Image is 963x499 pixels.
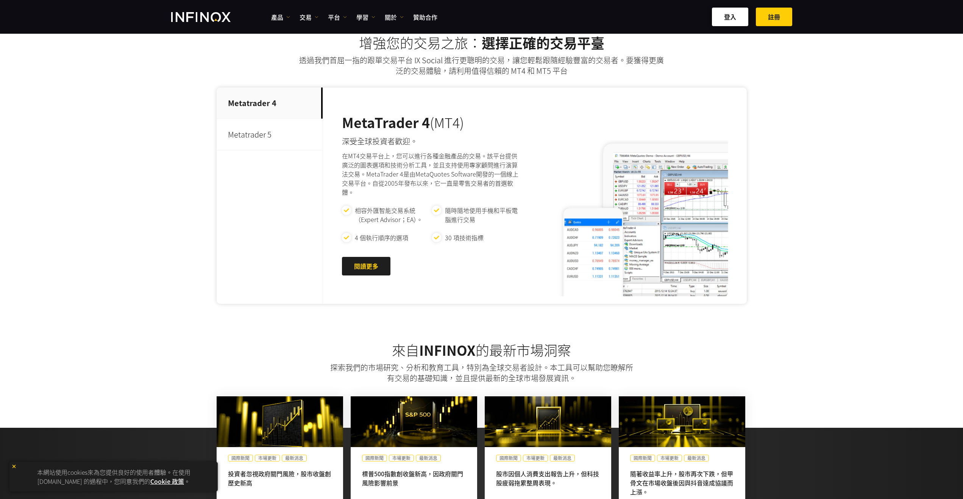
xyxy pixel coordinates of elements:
[342,136,523,147] h4: 深受全球投資者歡迎。
[523,455,548,461] a: 市場更新
[356,13,375,22] a: 學習
[342,151,523,197] p: 在MT4交易平台上，您可以進行各種金融產品的交易。該平台提供廣泛的圖表選項和技術分析工具，並且支持使用專家顧問進行演算法交易。MetaTrader 4是由MetaQuotes Software開...
[385,13,404,22] a: 關於
[228,469,332,496] div: 投資者忽視政府關門風險，股市收盤創歷史新高
[756,8,792,26] a: 註冊
[342,112,430,132] strong: MetaTrader 4
[342,114,523,131] h3: (MT4)
[712,8,748,26] a: 登入
[445,206,519,224] p: 隨時隨地使用手機和平板電腦進行交易
[416,455,441,461] a: 最新消息
[150,477,184,486] a: Cookie 政策
[496,469,600,496] div: 股市因個人消費支出報告上升，但科技股疲弱拖累整周表現。
[657,455,682,461] a: 市場更新
[217,34,747,51] h2: 增強您的交易之旅：
[300,13,318,22] a: 交易
[482,33,604,52] strong: 選擇正確的交易平臺
[329,362,634,383] p: 探索我們的市場研究、分析和教育工具，特別為全球交易者設計。本工具可以幫助您瞭解所有交易的基礎知識，並且提供最新的全球市場發展資訊。
[217,88,323,119] p: Metatrader 4
[550,455,575,461] a: 最新消息
[328,13,347,22] a: 平台
[298,55,665,76] p: 透過我們首屈一指的跟單交易平台 IX Social 進行更聰明的交易，讓您輕鬆跟隨經驗豐富的交易者。要獲得更廣泛的交易體驗，請利用值得信賴的 MT4 和 MT5 平台
[255,455,280,461] a: 市場更新
[630,469,734,496] div: 隨著收益率上升，股市再次下跌，但甲骨文在市場收盤後因與抖音達成協議而上漲。
[684,455,709,461] a: 最新消息
[355,206,429,224] p: 相容外匯智能交易系統（Expert Advisor；EA）。
[355,233,408,242] p: 4 個執行順序的選項
[413,13,437,22] a: 贊助合作
[342,257,390,275] a: 閱讀更多
[271,13,290,22] a: 產品
[419,340,476,360] strong: INFINOX
[362,469,466,496] div: 標普500指數創收盤新高，因政府關門風險影響前景
[389,455,414,461] a: 市場更新
[282,455,307,461] a: 最新消息
[445,233,484,242] p: 30 項技術指標
[630,455,655,461] a: 國際新聞
[11,464,17,469] img: yellow close icon
[217,119,323,150] p: Metatrader 5
[217,342,747,358] h2: 來自 的最新市場洞察
[496,455,521,461] a: 國際新聞
[228,455,253,461] a: 國際新聞
[13,466,214,488] p: 本網站使用cookies來為您提供良好的使用者體驗。在使用 [DOMAIN_NAME] 的過程中，您同意我們的 。
[171,12,248,22] a: INFINOX Logo
[362,455,387,461] a: 國際新聞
